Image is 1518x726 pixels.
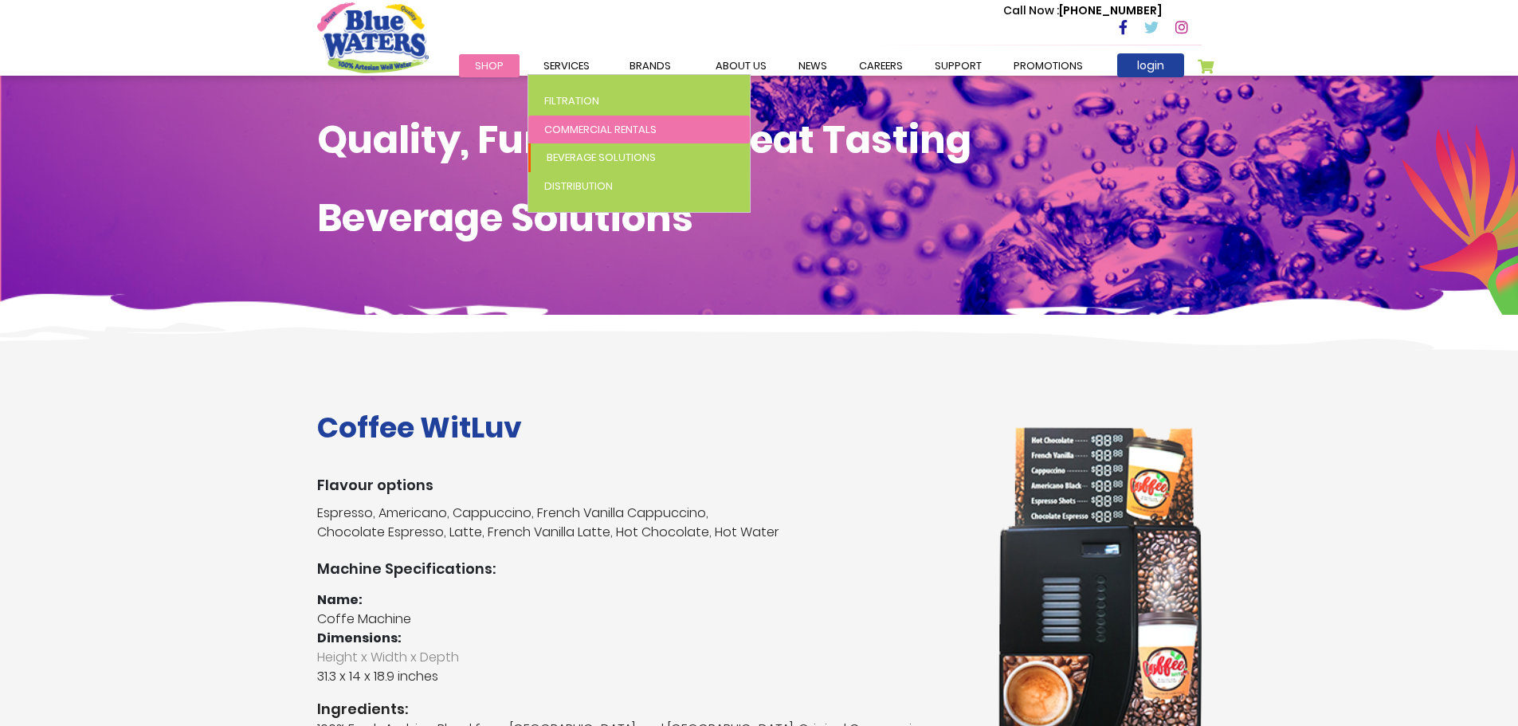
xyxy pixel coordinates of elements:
p: [PHONE_NUMBER] [1003,2,1162,19]
span: Filtration [544,93,599,108]
h1: Beverage Solutions [317,195,1202,241]
p: Espresso, Americano, Cappuccino, French Vanilla Cappuccino, Chocolate Espresso, Latte, French Van... [317,504,975,542]
strong: Dimensions: [317,629,402,647]
h1: Coffee WitLuv [317,410,975,445]
span: Distribution [544,179,613,194]
a: store logo [317,2,429,73]
h3: Machine Specifications: [317,560,975,578]
span: Beverage Solutions [547,150,656,165]
a: support [919,54,998,77]
strong: Ingredients: [317,698,975,720]
span: Commercial Rentals [544,122,657,137]
span: Brands [630,58,671,73]
h1: Quality, Functional, Great Tasting [317,117,1202,163]
a: careers [843,54,919,77]
a: News [783,54,843,77]
a: about us [700,54,783,77]
p: Coffe Machine [317,610,975,629]
span: Height x Width x Depth [317,648,975,667]
h3: Flavour options [317,477,975,494]
a: Promotions [998,54,1099,77]
span: Call Now : [1003,2,1059,18]
a: login [1117,53,1184,77]
p: 31.3 x 14 x 18.9 inches [317,648,975,686]
strong: Name: [317,591,363,609]
span: Shop [475,58,504,73]
span: Services [543,58,590,73]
